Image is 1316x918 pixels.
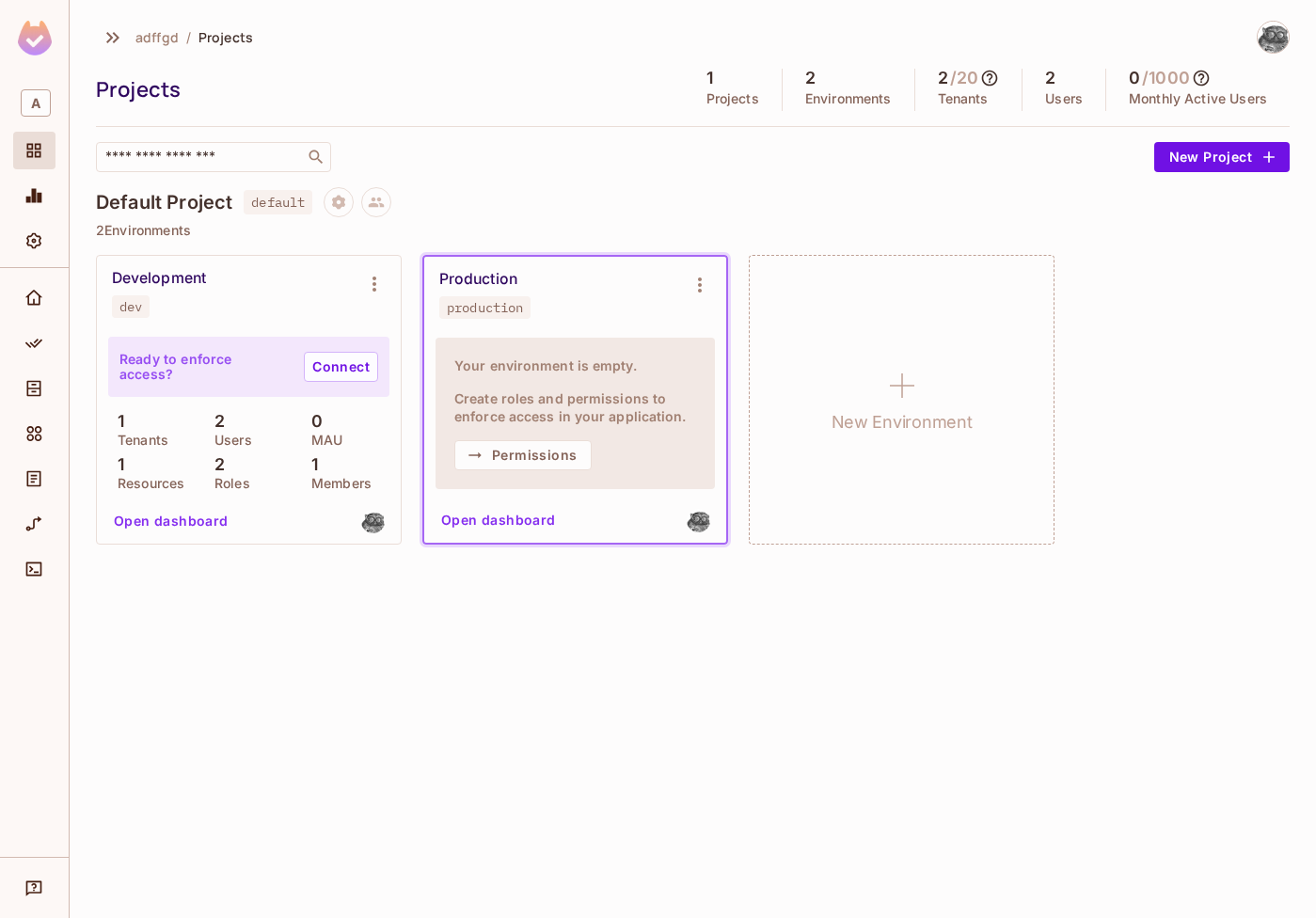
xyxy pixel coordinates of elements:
div: Settings [13,222,55,260]
button: Open dashboard [434,505,563,535]
p: Tenants [938,91,989,106]
p: 0 [302,412,323,431]
h5: / 1000 [1142,69,1190,87]
div: Production [439,270,517,289]
p: Roles [205,476,250,491]
p: Projects [706,91,759,106]
img: Umit Kitapcigil [1258,22,1289,53]
p: 2 [205,412,225,431]
p: Resources [108,476,184,491]
p: Tenants [108,433,168,448]
div: Monitoring [13,177,55,214]
button: Environment settings [681,266,719,304]
div: Directory [13,370,55,407]
a: Connect [304,352,378,382]
div: dev [119,299,142,314]
img: SReyMgAAAABJRU5ErkJggg== [18,21,52,55]
li: / [186,28,191,46]
h5: 0 [1129,69,1140,87]
h4: Your environment is empty. [454,356,696,374]
h5: 2 [1045,69,1055,87]
button: Open dashboard [106,506,236,536]
div: Workspace: adffgd [13,82,55,124]
div: URL Mapping [13,505,55,543]
span: Project settings [324,197,354,214]
p: 2 Environments [96,223,1290,238]
h5: / 20 [950,69,978,87]
div: Policy [13,324,55,362]
div: Elements [13,415,55,452]
div: Audit Log [13,460,55,498]
div: Help & Updates [13,869,55,907]
p: 2 [205,455,225,474]
p: 1 [108,412,124,431]
p: Monthly Active Users [1129,91,1267,106]
p: Users [205,433,252,448]
p: Users [1045,91,1083,106]
button: Permissions [454,440,592,470]
h4: Default Project [96,191,232,214]
div: Projects [13,132,55,169]
div: Home [13,279,55,317]
p: 1 [108,455,124,474]
span: adffgd [135,28,179,46]
p: Members [302,476,372,491]
h5: 2 [938,69,948,87]
span: Projects [198,28,253,46]
p: Ready to enforce access? [119,352,289,382]
h1: New Environment [832,408,973,436]
button: New Project [1154,142,1290,172]
div: production [447,300,523,315]
div: Projects [96,75,674,103]
div: Development [112,269,206,288]
img: imitkit@gmail.com [687,509,710,532]
h5: 2 [805,69,816,87]
img: imitkit@gmail.com [361,510,385,533]
span: default [244,190,312,214]
h5: 1 [706,69,713,87]
p: 1 [302,455,318,474]
div: Connect [13,550,55,588]
button: Environment settings [356,265,393,303]
p: Environments [805,91,892,106]
h4: Create roles and permissions to enforce access in your application. [454,389,696,425]
span: A [21,89,51,117]
p: MAU [302,433,342,448]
